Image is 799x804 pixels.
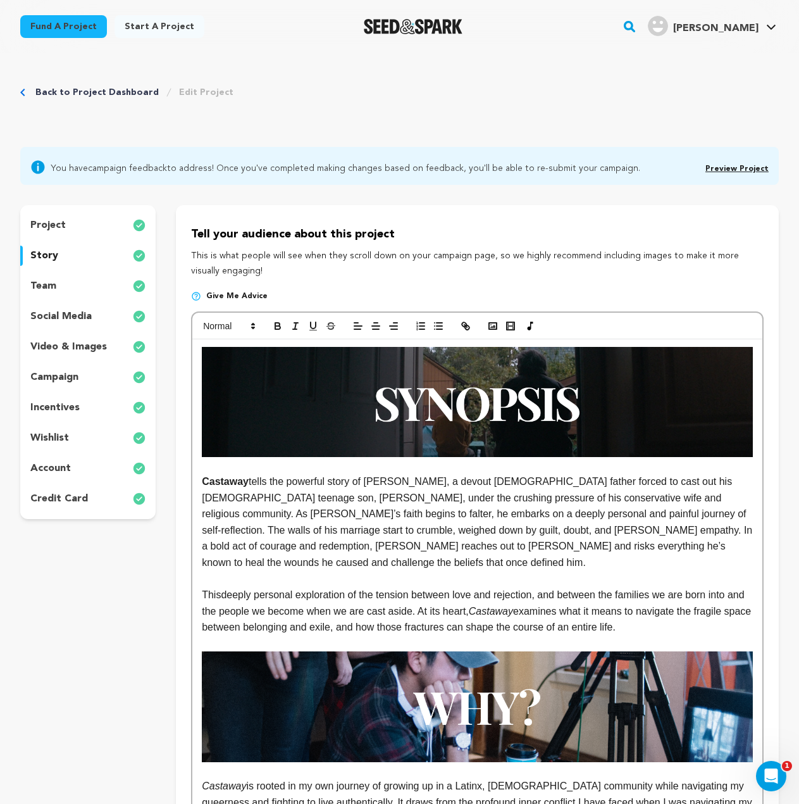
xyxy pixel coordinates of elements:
[133,370,146,385] img: check-circle-full.svg
[30,218,66,233] p: project
[88,164,167,173] a: campaign feedback
[705,165,769,173] a: Preview Project
[30,309,92,324] p: social media
[202,589,747,617] span: deeply personal exploration of the tension between love and rejection, and between the families w...
[469,606,513,617] em: Castaway
[20,15,107,38] a: Fund a project
[782,761,792,771] span: 1
[30,400,80,415] p: incentives
[20,215,156,236] button: project
[30,279,56,294] p: team
[115,15,204,38] a: Start a project
[133,279,146,294] img: check-circle-full.svg
[20,337,156,357] button: video & images
[20,246,156,266] button: story
[202,347,753,457] img: 1754069576-Your%20paragraph%20text%20(13).png
[30,370,78,385] p: campaign
[20,86,233,99] div: Breadcrumb
[30,248,58,263] p: story
[645,13,779,36] a: Thomas S.'s Profile
[133,218,146,233] img: check-circle-full.svg
[648,16,759,36] div: Thomas S.'s Profile
[756,761,786,791] iframe: Intercom live chat
[202,474,753,571] p: tells the powerful story of [PERSON_NAME], a devout [DEMOGRAPHIC_DATA] father forced to cast out ...
[202,587,753,636] p: This
[20,489,156,509] button: credit card
[20,428,156,448] button: wishlist
[364,19,463,34] a: Seed&Spark Homepage
[202,651,753,762] img: 1727225902-Your%20paragraph%20text%20(11).png
[645,13,779,40] span: Thomas S.'s Profile
[30,430,69,446] p: wishlist
[202,781,209,791] em: C
[673,23,759,34] span: [PERSON_NAME]
[30,461,71,476] p: account
[133,461,146,476] img: check-circle-full.svg
[35,86,159,99] a: Back to Project Dashboard
[179,86,233,99] a: Edit Project
[648,16,668,36] img: user.png
[191,249,764,279] p: This is what people will see when they scroll down on your campaign page, so we highly recommend ...
[133,339,146,355] img: check-circle-full.svg
[206,291,268,301] span: Give me advice
[133,400,146,415] img: check-circle-full.svg
[133,491,146,506] img: check-circle-full.svg
[364,19,463,34] img: Seed&Spark Logo Dark Mode
[30,491,88,506] p: credit card
[20,367,156,387] button: campaign
[191,291,201,301] img: help-circle.svg
[20,398,156,418] button: incentives
[20,458,156,479] button: account
[191,225,764,244] p: Tell your audience about this project
[209,781,247,791] em: astaway
[202,476,249,487] strong: Castaway
[30,339,107,355] p: video & images
[20,276,156,296] button: team
[133,430,146,446] img: check-circle-full.svg
[51,160,640,175] span: You have to address! Once you've completed making changes based on feedback, you'll be able to re...
[133,248,146,263] img: check-circle-full.svg
[20,306,156,327] button: social media
[133,309,146,324] img: check-circle-full.svg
